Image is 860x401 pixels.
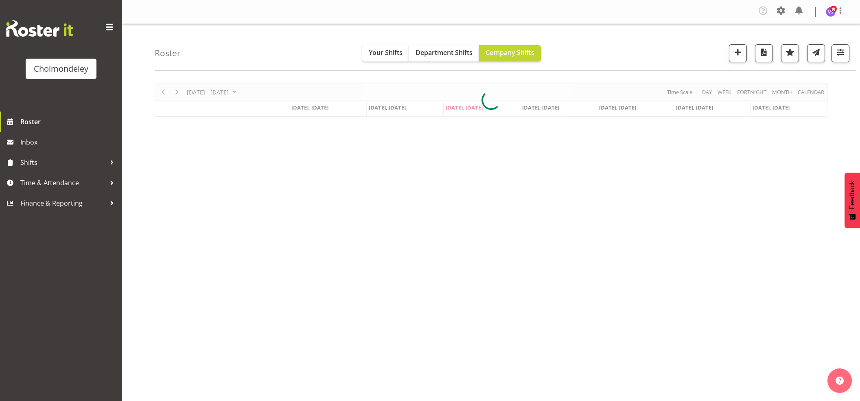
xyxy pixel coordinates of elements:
[832,44,849,62] button: Filter Shifts
[155,48,181,58] h4: Roster
[729,44,747,62] button: Add a new shift
[807,44,825,62] button: Send a list of all shifts for the selected filtered period to all rostered employees.
[836,377,844,385] img: help-xxl-2.png
[362,45,409,61] button: Your Shifts
[20,197,106,209] span: Finance & Reporting
[781,44,799,62] button: Highlight an important date within the roster.
[486,48,534,57] span: Company Shifts
[34,63,88,75] div: Cholmondeley
[20,136,118,148] span: Inbox
[6,20,73,37] img: Rosterit website logo
[826,7,836,17] img: victoria-spackman5507.jpg
[755,44,773,62] button: Download a PDF of the roster according to the set date range.
[20,156,106,169] span: Shifts
[416,48,473,57] span: Department Shifts
[845,173,860,228] button: Feedback - Show survey
[20,116,118,128] span: Roster
[849,181,856,209] span: Feedback
[479,45,541,61] button: Company Shifts
[20,177,106,189] span: Time & Attendance
[409,45,479,61] button: Department Shifts
[369,48,403,57] span: Your Shifts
